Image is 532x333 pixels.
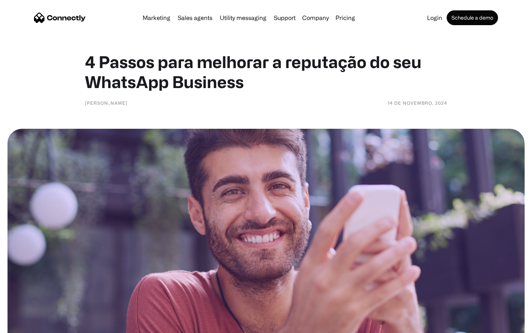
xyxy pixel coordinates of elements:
[140,15,173,21] a: Marketing
[424,15,445,21] a: Login
[217,15,269,21] a: Utility messaging
[15,320,44,330] ul: Language list
[332,15,358,21] a: Pricing
[7,320,44,330] aside: Language selected: English
[271,15,299,21] a: Support
[302,13,329,23] div: Company
[85,52,447,92] h1: 4 Passos para melhorar a reputação do seu WhatsApp Business
[85,99,127,107] div: [PERSON_NAME]
[175,15,215,21] a: Sales agents
[447,10,498,25] a: Schedule a demo
[388,99,447,107] div: 14 de novembro, 2024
